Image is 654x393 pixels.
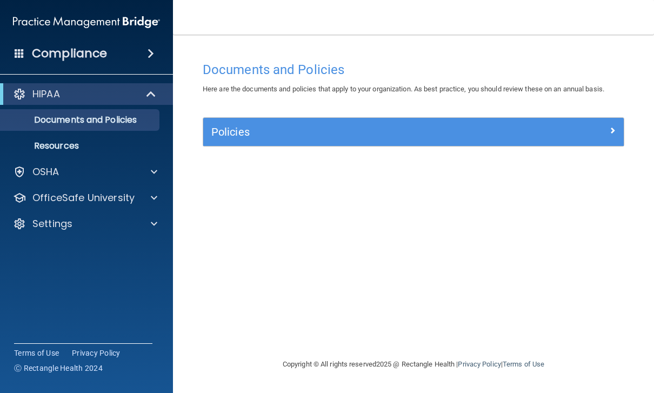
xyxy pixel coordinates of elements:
[211,123,616,141] a: Policies
[216,347,611,382] div: Copyright © All rights reserved 2025 @ Rectangle Health | |
[203,63,624,77] h4: Documents and Policies
[32,46,107,61] h4: Compliance
[32,217,72,230] p: Settings
[7,115,155,125] p: Documents and Policies
[458,360,500,368] a: Privacy Policy
[32,165,59,178] p: OSHA
[32,88,60,101] p: HIPAA
[32,191,135,204] p: OfficeSafe University
[14,348,59,358] a: Terms of Use
[13,191,157,204] a: OfficeSafe University
[13,11,160,33] img: PMB logo
[13,165,157,178] a: OSHA
[14,363,103,374] span: Ⓒ Rectangle Health 2024
[211,126,511,138] h5: Policies
[203,85,604,93] span: Here are the documents and policies that apply to your organization. As best practice, you should...
[503,360,544,368] a: Terms of Use
[13,88,157,101] a: HIPAA
[7,141,155,151] p: Resources
[72,348,121,358] a: Privacy Policy
[13,217,157,230] a: Settings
